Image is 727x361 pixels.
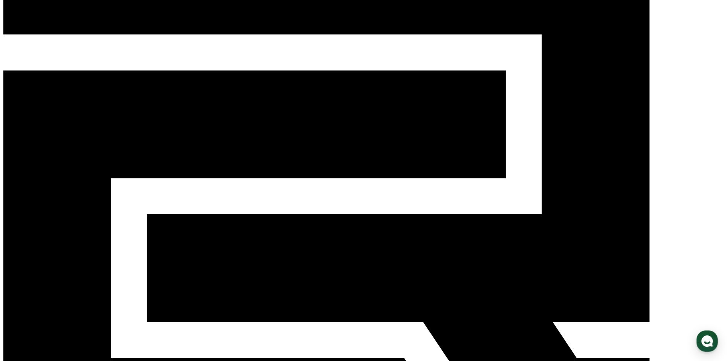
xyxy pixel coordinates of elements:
a: 대화 [50,242,98,261]
span: 홈 [24,254,29,260]
a: 설정 [98,242,147,261]
span: 설정 [118,254,127,260]
span: 대화 [70,254,79,260]
a: 홈 [2,242,50,261]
